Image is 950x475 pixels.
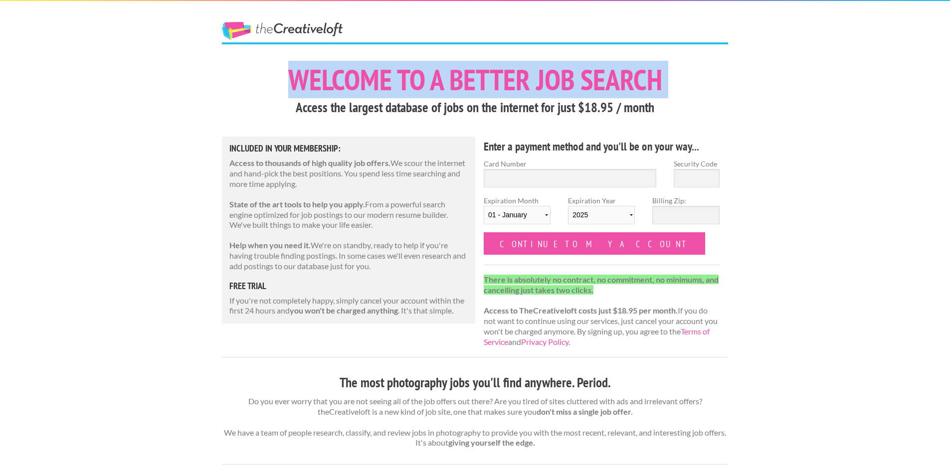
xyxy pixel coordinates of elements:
[674,158,720,169] label: Security Code
[484,232,705,255] input: Continue to my account
[222,373,728,392] h3: The most photography jobs you'll find anywhere. Period.
[537,407,633,416] strong: don't miss a single job offer.
[484,158,656,169] label: Card Number
[229,199,468,230] p: From a powerful search engine optimized for job postings to our modern resume builder. We've buil...
[521,337,569,346] a: Privacy Policy
[222,98,728,117] h3: Access the largest database of jobs on the internet for just $18.95 / month
[484,195,551,232] label: Expiration Month
[229,199,365,209] strong: State of the art tools to help you apply.
[484,275,719,295] strong: There is absolutely no contract, no commitment, no minimums, and cancelling just takes two clicks.
[222,396,728,448] p: Do you ever worry that you are not seeing all of the job offers out there? Are you tired of sites...
[222,22,343,40] a: The Creative Loft
[484,326,710,346] a: Terms of Service
[229,282,468,291] h5: free trial
[568,206,635,224] select: Expiration Year
[229,158,468,189] p: We scour the internet and hand-pick the best positions. You spend less time searching and more ti...
[652,195,719,206] label: Billing Zip:
[484,206,551,224] select: Expiration Month
[484,139,720,155] h4: Enter a payment method and you'll be on your way...
[222,65,728,94] h1: Welcome to a better job search
[229,296,468,317] p: If you're not completely happy, simply cancel your account within the first 24 hours and . It's t...
[290,306,398,315] strong: you won't be charged anything
[229,240,311,250] strong: Help when you need it.
[568,195,635,232] label: Expiration Year
[229,240,468,271] p: We're on standby, ready to help if you're having trouble finding postings. In some cases we'll ev...
[484,306,678,315] strong: Access to TheCreativeloft costs just $18.95 per month.
[484,275,720,347] p: If you do not want to continue using our services, just cancel your account you won't be charged ...
[229,158,390,167] strong: Access to thousands of high quality job offers.
[448,438,535,447] strong: giving yourself the edge.
[229,144,468,153] h5: Included in Your Membership:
